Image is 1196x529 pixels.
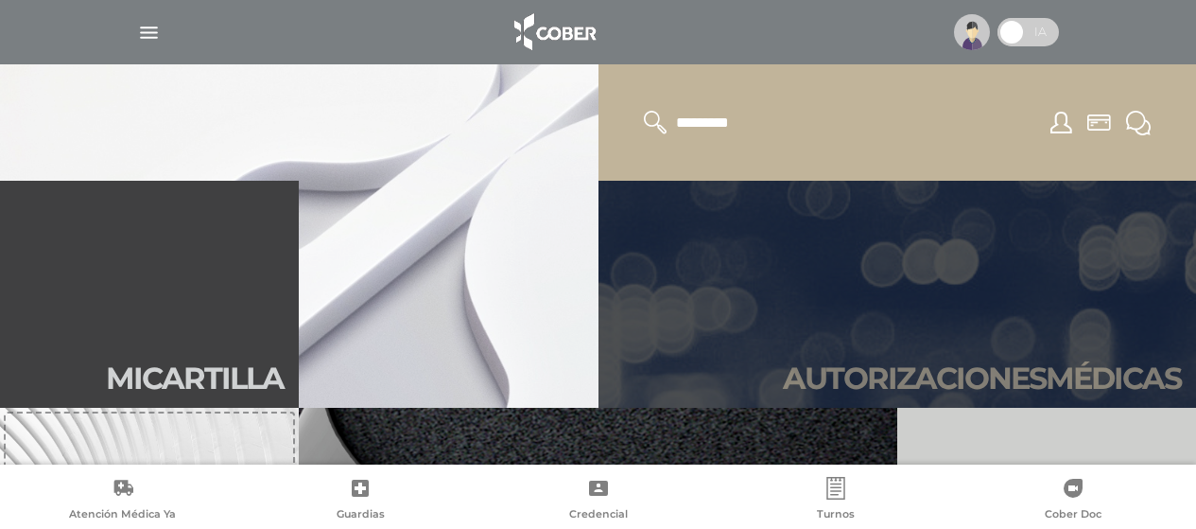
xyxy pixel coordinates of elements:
[241,477,478,525] a: Guardias
[954,14,990,50] img: profile-placeholder.svg
[479,477,717,525] a: Credencial
[783,361,1181,397] h2: Autori zaciones médicas
[955,477,1192,525] a: Cober Doc
[69,507,176,524] span: Atención Médica Ya
[717,477,954,525] a: Turnos
[137,21,161,44] img: Cober_menu-lines-white.svg
[1045,507,1101,524] span: Cober Doc
[569,507,628,524] span: Credencial
[504,9,603,55] img: logo_cober_home-white.png
[106,361,284,397] h2: Mi car tilla
[817,507,855,524] span: Turnos
[337,507,385,524] span: Guardias
[4,477,241,525] a: Atención Médica Ya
